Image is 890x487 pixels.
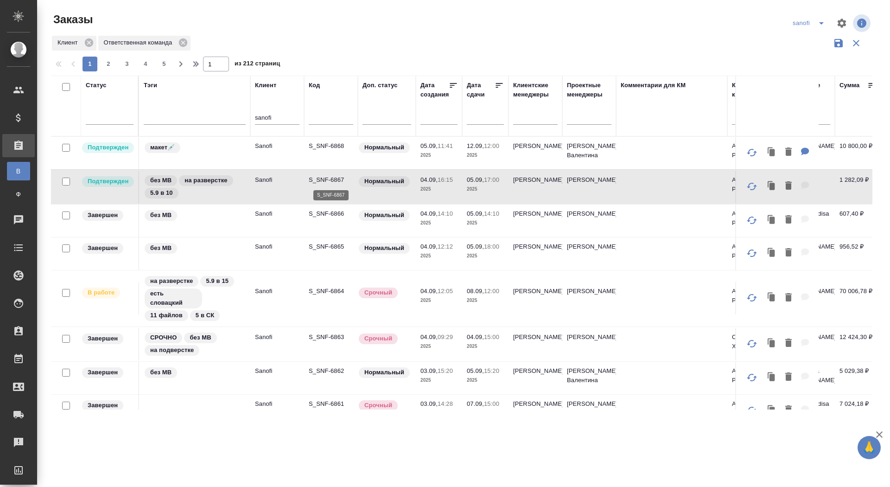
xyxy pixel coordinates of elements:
p: Подтвержден [88,177,128,186]
p: S_SNF-6861 [309,399,353,409]
button: Сохранить фильтры [830,34,847,52]
td: 607,40 ₽ [835,205,881,237]
div: Код [309,81,320,90]
p: Sanofi [255,175,299,185]
p: АО "Санофи Россия" [732,141,776,160]
p: 12:00 [484,142,499,149]
div: без МВ, на разверстке, 5.9 в 10 [144,174,246,199]
button: Клонировать [763,243,781,263]
p: 05.09, [467,176,484,183]
p: АО "Санофи Россия" [732,366,776,385]
p: Подтвержден [88,143,128,152]
p: 04.09, [420,176,438,183]
p: 15:00 [484,333,499,340]
div: макет💉 [144,141,246,154]
p: 2025 [467,251,504,261]
div: Выставляет КМ при направлении счета или после выполнения всех работ/сдачи заказа клиенту. Окончат... [81,242,133,255]
div: Клиентские менеджеры [513,81,558,99]
p: на разверстке [184,176,227,185]
div: без МВ [144,242,246,255]
p: без МВ [150,368,172,377]
button: Обновить [741,366,763,389]
p: 15:20 [438,367,453,374]
td: [PERSON_NAME] Валентина [562,362,616,394]
div: Статус по умолчанию для стандартных заказов [358,141,411,154]
span: Заказы [51,12,93,27]
p: 09:29 [438,333,453,340]
p: Sanofi [255,209,299,218]
div: Клиент [255,81,276,90]
div: Выставляется автоматически, если на указанный объем услуг необходимо больше времени в стандартном... [358,287,411,299]
p: 07.09, [467,400,484,407]
p: S_SNF-6865 [309,242,353,251]
p: 2025 [420,342,458,351]
button: Удалить [781,143,796,162]
div: Дата создания [420,81,449,99]
p: 03.09, [420,400,438,407]
p: на разверстке [150,276,193,286]
button: Удалить [781,368,796,387]
button: Обновить [741,175,763,198]
p: 2025 [467,218,504,228]
td: 956,52 ₽ [835,237,881,270]
p: Sanofi [255,242,299,251]
td: [PERSON_NAME] [562,328,616,360]
button: Обновить [741,141,763,164]
p: Sanofi [255,287,299,296]
p: без МВ [190,333,211,342]
button: Клонировать [763,288,781,308]
p: Завершен [88,243,118,253]
td: [PERSON_NAME] [509,282,562,314]
p: 16:15 [438,176,453,183]
p: 14:10 [438,210,453,217]
p: 5.9 в 10 [150,188,173,198]
p: АО "Санофи Россия" [732,399,776,418]
div: Проектные менеджеры [567,81,611,99]
div: Комментарии для КМ [621,81,686,90]
p: S_SNF-6863 [309,333,353,342]
td: [PERSON_NAME] [509,205,562,237]
p: Нормальный [364,243,404,253]
p: 05.09, [467,210,484,217]
p: S_SNF-6866 [309,209,353,218]
td: [PERSON_NAME] [509,137,562,169]
a: Ф [7,185,30,204]
td: [PERSON_NAME] Валентина [562,395,616,427]
span: 2 [101,59,116,69]
button: Удалить [781,288,796,308]
div: Статус по умолчанию для стандартных заказов [358,175,411,188]
div: Статус [86,81,107,90]
p: Клиент [57,38,81,47]
div: СРОЧНО, без МВ, на подверстке [144,332,246,357]
p: АО "Санофи Россия" [732,287,776,305]
button: Обновить [741,242,763,264]
div: Тэги [144,81,157,90]
p: АО "Санофи Россия" [732,175,776,194]
p: 2025 [467,151,504,160]
p: 2025 [420,151,458,160]
button: Клонировать [763,177,781,196]
span: 5 [157,59,172,69]
p: 04.09, [420,333,438,340]
div: без МВ [144,366,246,379]
p: Завершен [88,211,118,220]
div: Выставляет КМ при направлении счета или после выполнения всех работ/сдачи заказа клиенту. Окончат... [81,399,133,412]
p: 12:05 [438,288,453,295]
td: 70 006,78 ₽ [835,282,881,314]
p: 05.09, [467,367,484,374]
p: Sanofi [255,333,299,342]
button: Удалить [781,211,796,230]
p: 2025 [467,342,504,351]
td: 7 024,18 ₽ [835,395,881,427]
td: [PERSON_NAME] [509,395,562,427]
p: 2025 [420,376,458,385]
div: Выставляется автоматически, если на указанный объем услуг необходимо больше времени в стандартном... [358,333,411,345]
button: 5 [157,57,172,71]
p: S_SNF-6862 [309,366,353,376]
button: 2 [101,57,116,71]
div: Доп. статус [362,81,398,90]
span: 🙏 [861,438,877,457]
td: [PERSON_NAME] [509,328,562,360]
p: Срочный [364,334,392,343]
p: Sanofi [255,366,299,376]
